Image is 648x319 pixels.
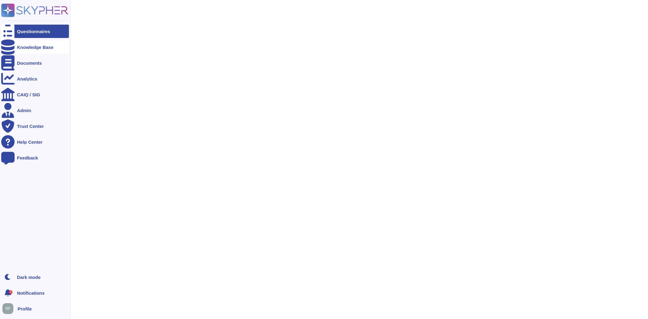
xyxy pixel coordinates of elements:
[17,124,44,129] div: Trust Center
[1,56,69,70] a: Documents
[2,303,13,314] img: user
[17,140,43,144] div: Help Center
[1,119,69,133] a: Trust Center
[9,290,12,294] div: 9+
[1,151,69,164] a: Feedback
[1,72,69,85] a: Analytics
[17,61,42,65] div: Documents
[17,291,45,295] span: Notifications
[17,29,50,34] div: Questionnaires
[17,92,40,97] div: CAIQ / SIG
[1,40,69,54] a: Knowledge Base
[1,302,18,315] button: user
[1,25,69,38] a: Questionnaires
[17,77,37,81] div: Analytics
[17,156,38,160] div: Feedback
[17,108,31,113] div: Admin
[1,88,69,101] a: CAIQ / SIG
[1,135,69,149] a: Help Center
[1,104,69,117] a: Admin
[17,45,53,50] div: Knowledge Base
[17,275,41,280] div: Dark mode
[18,307,32,311] span: Profile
